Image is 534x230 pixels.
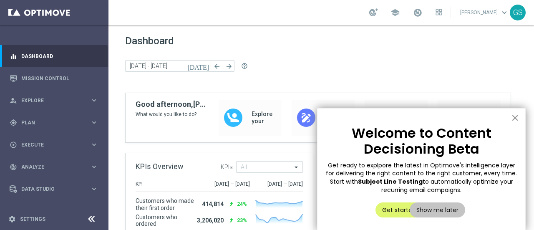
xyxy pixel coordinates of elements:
[10,185,90,193] div: Data Studio
[10,163,17,171] i: track_changes
[10,207,17,215] i: lightbulb
[90,119,98,126] i: keyboard_arrow_right
[375,202,423,217] button: Get started
[90,163,98,171] i: keyboard_arrow_right
[10,141,17,149] i: play_circle_outline
[21,200,87,222] a: Optibot
[10,119,90,126] div: Plan
[10,163,90,171] div: Analyze
[21,45,98,67] a: Dashboard
[20,217,45,222] a: Settings
[459,6,510,19] a: [PERSON_NAME]
[21,164,90,169] span: Analyze
[10,67,98,89] div: Mission Control
[21,98,90,103] span: Explore
[8,215,16,223] i: settings
[326,125,517,157] p: Welcome to Content Decisioning Beta
[390,8,400,17] span: school
[90,141,98,149] i: keyboard_arrow_right
[21,187,90,192] span: Data Studio
[10,200,98,222] div: Optibot
[10,141,90,149] div: Execute
[90,96,98,104] i: keyboard_arrow_right
[326,161,519,186] span: Get ready to explpore the latest in Optimove's intelligence layer for delivering the right conten...
[410,202,465,217] button: Show me later
[10,53,17,60] i: equalizer
[21,142,90,147] span: Execute
[10,97,90,104] div: Explore
[10,45,98,67] div: Dashboard
[10,119,17,126] i: gps_fixed
[21,67,98,89] a: Mission Control
[510,5,526,20] div: GS
[511,111,519,124] button: Close
[10,97,17,104] i: person_search
[21,120,90,125] span: Plan
[358,177,423,186] strong: Subject Line Testing
[500,8,509,17] span: keyboard_arrow_down
[381,177,515,194] span: to automatically optimize your recurring email campaigns.
[90,185,98,193] i: keyboard_arrow_right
